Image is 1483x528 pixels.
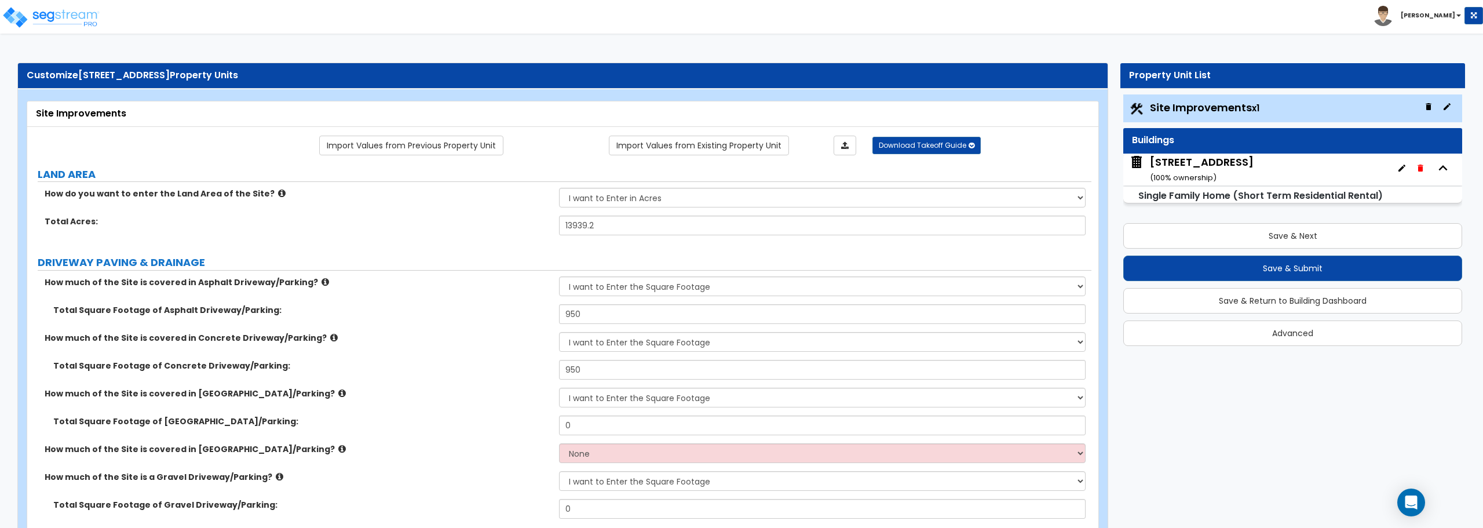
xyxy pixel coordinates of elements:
label: How much of the Site is covered in [GEOGRAPHIC_DATA]/Parking? [45,388,550,399]
small: x1 [1252,102,1259,114]
label: DRIVEWAY PAVING & DRAINAGE [38,255,1091,270]
img: logo_pro_r.png [2,6,100,29]
label: Total Square Footage of [GEOGRAPHIC_DATA]/Parking: [53,416,550,427]
div: Buildings [1132,134,1453,147]
label: How much of the Site is covered in [GEOGRAPHIC_DATA]/Parking? [45,443,550,455]
label: Total Acres: [45,216,550,227]
div: Property Unit List [1129,69,1456,82]
i: click for more info! [338,445,346,453]
button: Save & Submit [1123,256,1462,281]
img: building.svg [1129,155,1144,170]
a: Import the dynamic attribute values from existing properties. [609,136,789,155]
small: ( 100 % ownership) [1150,172,1217,183]
div: Site Improvements [36,107,1090,121]
span: Download Takeoff Guide [879,140,966,150]
label: Total Square Footage of Gravel Driveway/Parking: [53,499,550,511]
i: click for more info! [276,472,283,481]
img: avatar.png [1373,6,1393,26]
div: Customize Property Units [27,69,1099,82]
label: How much of the Site is covered in Concrete Driveway/Parking? [45,332,550,344]
button: Save & Next [1123,223,1462,249]
i: click for more info! [330,333,338,342]
label: Total Square Footage of Asphalt Driveway/Parking: [53,304,550,316]
label: Total Square Footage of Concrete Driveway/Parking: [53,360,550,372]
div: [STREET_ADDRESS] [1150,155,1254,184]
a: Import the dynamic attributes value through Excel sheet [834,136,856,155]
i: click for more info! [278,189,286,198]
button: Download Takeoff Guide [872,137,981,154]
small: Single Family Home (Short Term Residential Rental) [1138,189,1383,202]
label: How much of the Site is a Gravel Driveway/Parking? [45,471,550,483]
b: [PERSON_NAME] [1401,11,1455,20]
i: click for more info! [322,278,329,286]
label: How much of the Site is covered in Asphalt Driveway/Parking? [45,276,550,288]
label: LAND AREA [38,167,1091,182]
img: Construction.png [1129,101,1144,116]
span: Site Improvements [1150,100,1259,115]
label: How do you want to enter the Land Area of the Site? [45,188,550,199]
div: Open Intercom Messenger [1397,489,1425,516]
i: click for more info! [338,389,346,398]
a: Import the dynamic attribute values from previous properties. [319,136,503,155]
span: 1150 Big Island Dr [1129,155,1254,184]
button: Save & Return to Building Dashboard [1123,288,1462,314]
button: Advanced [1123,321,1462,346]
span: [STREET_ADDRESS] [78,68,170,82]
